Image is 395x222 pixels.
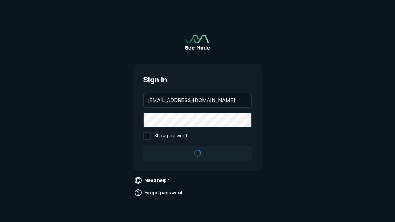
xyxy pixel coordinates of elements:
a: Need help? [133,175,172,185]
img: See-Mode Logo [185,35,210,50]
input: your@email.com [144,93,251,107]
a: Forgot password [133,188,185,198]
span: Show password [154,132,187,140]
span: Sign in [143,74,252,85]
a: Go to sign in [185,35,210,50]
